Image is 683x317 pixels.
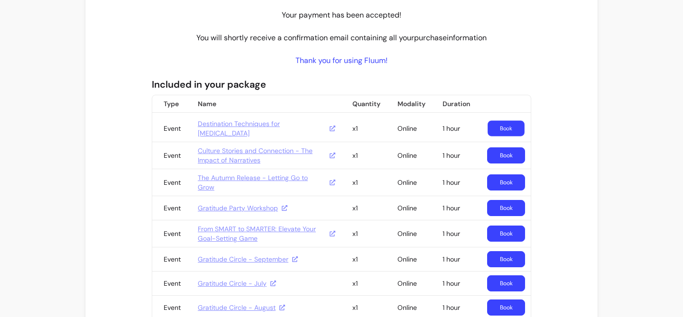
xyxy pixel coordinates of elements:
[443,178,460,187] span: 1 hour
[386,95,431,113] th: Modality
[397,178,417,187] span: Online
[352,124,358,133] span: x1
[152,78,531,91] p: Included in your package
[443,124,460,133] span: 1 hour
[443,151,460,160] span: 1 hour
[397,229,417,238] span: Online
[352,204,358,212] span: x1
[443,204,460,212] span: 1 hour
[443,279,460,288] span: 1 hour
[152,95,186,113] th: Type
[198,173,335,192] a: The Autumn Release - Letting Go to Grow
[487,174,525,190] a: Book
[487,147,525,163] a: Book
[198,279,276,288] a: Gratitude Circle - July
[443,303,460,312] span: 1 hour
[431,95,476,113] th: Duration
[198,203,287,213] a: Gratitude Party Workshop
[164,303,181,312] span: Event
[164,279,181,288] span: Event
[397,204,417,212] span: Online
[352,151,358,160] span: x1
[397,303,417,312] span: Online
[487,299,525,316] a: Book
[487,226,525,242] a: Book
[164,255,181,263] span: Event
[397,279,417,288] span: Online
[164,204,181,212] span: Event
[164,178,181,187] span: Event
[282,9,401,21] p: Your payment has been accepted!
[352,303,358,312] span: x1
[198,303,285,312] a: Gratitude Circle - August
[198,146,335,165] a: Culture Stories and Connection - The Impact of Narratives
[352,279,358,288] span: x1
[341,95,386,113] th: Quantity
[198,119,335,138] a: Destination Techniques for [MEDICAL_DATA]
[164,229,181,238] span: Event
[397,255,417,263] span: Online
[487,200,525,216] a: Book
[164,151,181,160] span: Event
[352,178,358,187] span: x1
[397,124,417,133] span: Online
[397,151,417,160] span: Online
[196,32,487,44] p: You will shortly receive a confirmation email containing all your purchase information
[198,224,335,243] a: From SMART to SMARTER: Elevate Your Goal-Setting Game
[443,229,460,238] span: 1 hour
[443,255,460,263] span: 1 hour
[487,251,525,267] a: Book
[352,255,358,263] span: x1
[186,95,341,113] th: Name
[198,254,298,264] a: Gratitude Circle - September
[352,229,358,238] span: x1
[164,124,181,133] span: Event
[488,121,525,136] a: Book
[295,55,388,66] p: Thank you for using Fluum!
[487,275,525,291] a: Book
